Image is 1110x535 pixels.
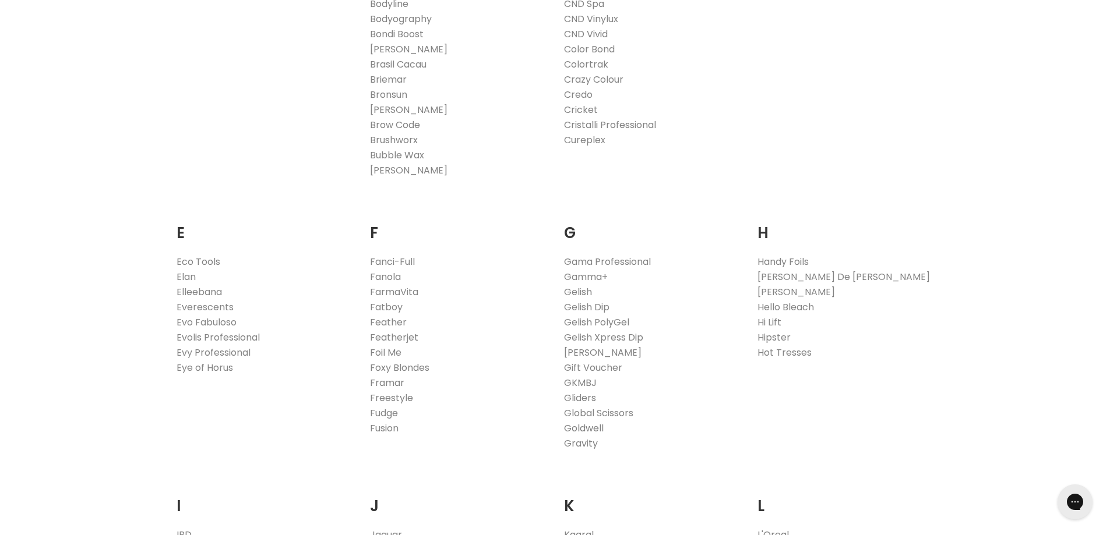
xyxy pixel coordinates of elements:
a: Bronsun [370,88,407,101]
a: Gelish Xpress Dip [564,331,643,344]
a: CND Vivid [564,27,608,41]
a: Brasil Cacau [370,58,427,71]
h2: K [564,479,741,518]
h2: G [564,206,741,245]
a: Fusion [370,421,399,435]
a: Global Scissors [564,406,633,420]
a: Bubble Wax [370,148,424,162]
h2: H [757,206,934,245]
a: Everescents [177,300,234,314]
a: Colortrak [564,58,608,71]
a: Brushworx [370,133,418,147]
a: Cureplex [564,133,605,147]
a: [PERSON_NAME] [757,285,835,299]
a: Gelish [564,285,592,299]
a: Fanola [370,270,401,284]
a: Handy Foils [757,255,809,268]
a: Gama Professional [564,255,651,268]
h2: J [370,479,547,518]
a: CND Vinylux [564,12,618,26]
a: Evy Professional [177,346,251,359]
a: Crazy Colour [564,73,623,86]
a: Gelish Dip [564,300,609,314]
h2: I [177,479,353,518]
a: Hot Tresses [757,346,812,359]
a: Foxy Blondes [370,361,429,374]
a: Evo Fabuloso [177,316,237,329]
a: Eco Tools [177,255,220,268]
a: Gelish PolyGel [564,316,629,329]
h2: F [370,206,547,245]
h2: L [757,479,934,518]
a: Bondi Boost [370,27,424,41]
a: Brow Code [370,118,420,132]
a: Elan [177,270,196,284]
a: Foil Me [370,346,401,359]
a: Hello Bleach [757,300,814,314]
a: Evolis Professional [177,331,260,344]
a: Goldwell [564,421,604,435]
a: Bodyography [370,12,432,26]
a: [PERSON_NAME] [370,103,447,116]
a: Fudge [370,406,398,420]
a: Freestyle [370,391,413,405]
a: [PERSON_NAME] [370,42,447,56]
a: Elleebana [177,285,222,299]
a: Gamma+ [564,270,608,284]
a: Feather [370,316,407,329]
a: Cristalli Professional [564,118,656,132]
a: Fanci-Full [370,255,415,268]
a: Gliders [564,391,596,405]
a: [PERSON_NAME] [370,164,447,177]
a: Fatboy [370,300,403,314]
a: Cricket [564,103,598,116]
a: Eye of Horus [177,361,233,374]
a: Briemar [370,73,407,86]
a: Featherjet [370,331,418,344]
a: Hi Lift [757,316,781,329]
a: Gravity [564,437,598,450]
a: GKMBJ [564,376,597,389]
a: Hipster [757,331,791,344]
iframe: Gorgias live chat messenger [1052,480,1098,523]
a: [PERSON_NAME] De [PERSON_NAME] [757,270,930,284]
a: FarmaVita [370,285,418,299]
a: Gift Voucher [564,361,622,374]
h2: E [177,206,353,245]
a: Framar [370,376,404,389]
a: Credo [564,88,593,101]
a: [PERSON_NAME] [564,346,642,359]
a: Color Bond [564,42,615,56]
